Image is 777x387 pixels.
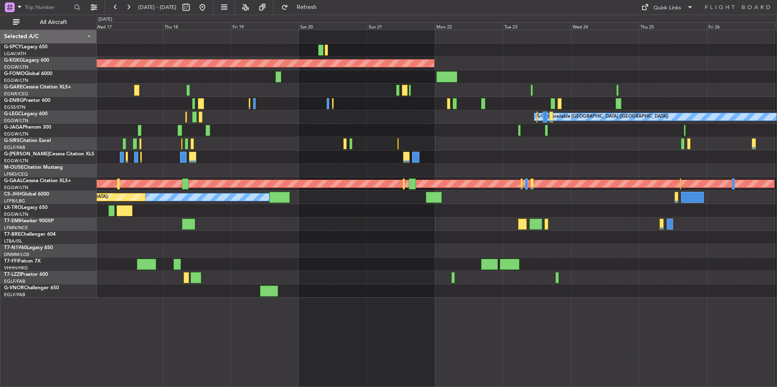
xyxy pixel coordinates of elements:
div: Thu 25 [639,22,707,30]
a: G-JAGAPhenom 300 [4,125,51,130]
a: LFPB/LBG [4,198,25,204]
span: T7-FFI [4,259,18,264]
a: EGLF/FAB [4,278,25,284]
span: G-KGKG [4,58,23,63]
a: T7-N1960Legacy 650 [4,245,53,250]
span: LX-TRO [4,205,22,210]
a: EGGW/LTN [4,118,28,124]
span: G-GARE [4,85,23,90]
a: G-GAALCessna Citation XLS+ [4,178,71,183]
a: T7-EMIHawker 900XP [4,219,54,224]
a: G-GARECessna Citation XLS+ [4,85,71,90]
a: EGGW/LTN [4,185,28,191]
a: LTBA/ISL [4,238,22,244]
span: T7-N1960 [4,245,27,250]
a: EGGW/LTN [4,131,28,137]
span: G-FOMO [4,71,25,76]
div: Fri 19 [231,22,299,30]
a: LX-TROLegacy 650 [4,205,48,210]
span: T7-BRE [4,232,21,237]
span: T7-EMI [4,219,20,224]
a: G-VNORChallenger 650 [4,286,59,290]
span: T7-LZZI [4,272,21,277]
a: G-SIRSCitation Excel [4,138,51,143]
div: Sun 21 [367,22,435,30]
div: Wed 17 [95,22,163,30]
div: Quick Links [653,4,681,12]
div: Sat 20 [299,22,367,30]
a: T7-FFIFalcon 7X [4,259,41,264]
a: G-SPCYLegacy 650 [4,45,48,49]
div: Mon 22 [435,22,503,30]
a: T7-BREChallenger 604 [4,232,56,237]
a: M-OUSECitation Mustang [4,165,63,170]
a: EGLF/FAB [4,292,25,298]
div: Fri 26 [707,22,775,30]
span: Refresh [290,4,324,10]
span: G-JAGA [4,125,23,130]
span: G-SPCY [4,45,22,49]
div: [DATE] [98,16,112,23]
a: DNMM/LOS [4,252,29,258]
a: EGGW/LTN [4,64,28,70]
span: G-ENRG [4,98,23,103]
span: All Aircraft [21,19,86,25]
span: [DATE] - [DATE] [138,4,176,11]
span: CS-JHH [4,192,22,197]
button: Refresh [278,1,326,14]
div: A/C Unavailable [GEOGRAPHIC_DATA] ([GEOGRAPHIC_DATA]) [536,111,668,123]
div: Wed 24 [571,22,639,30]
span: G-GAAL [4,178,23,183]
span: G-[PERSON_NAME] [4,152,49,157]
a: LFMN/NCE [4,225,28,231]
span: G-VNOR [4,286,24,290]
a: T7-LZZIPraetor 600 [4,272,48,277]
a: EGGW/LTN [4,77,28,84]
div: Thu 18 [163,22,231,30]
button: All Aircraft [9,16,88,29]
a: EGSS/STN [4,104,26,110]
a: LFMD/CEQ [4,171,28,177]
span: M-OUSE [4,165,24,170]
input: Trip Number [25,1,72,13]
a: G-[PERSON_NAME]Cessna Citation XLS [4,152,94,157]
a: EGLF/FAB [4,144,25,150]
a: CS-JHHGlobal 6000 [4,192,49,197]
a: EGNR/CEG [4,91,28,97]
a: EGGW/LTN [4,158,28,164]
a: G-LEGCLegacy 600 [4,112,48,116]
span: G-LEGC [4,112,22,116]
a: G-KGKGLegacy 600 [4,58,49,63]
a: LGAV/ATH [4,51,26,57]
a: G-FOMOGlobal 6000 [4,71,52,76]
a: G-ENRGPraetor 600 [4,98,50,103]
span: G-SIRS [4,138,20,143]
a: EGGW/LTN [4,211,28,217]
button: Quick Links [637,1,697,14]
div: Tue 23 [503,22,571,30]
a: VHHH/HKG [4,265,28,271]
